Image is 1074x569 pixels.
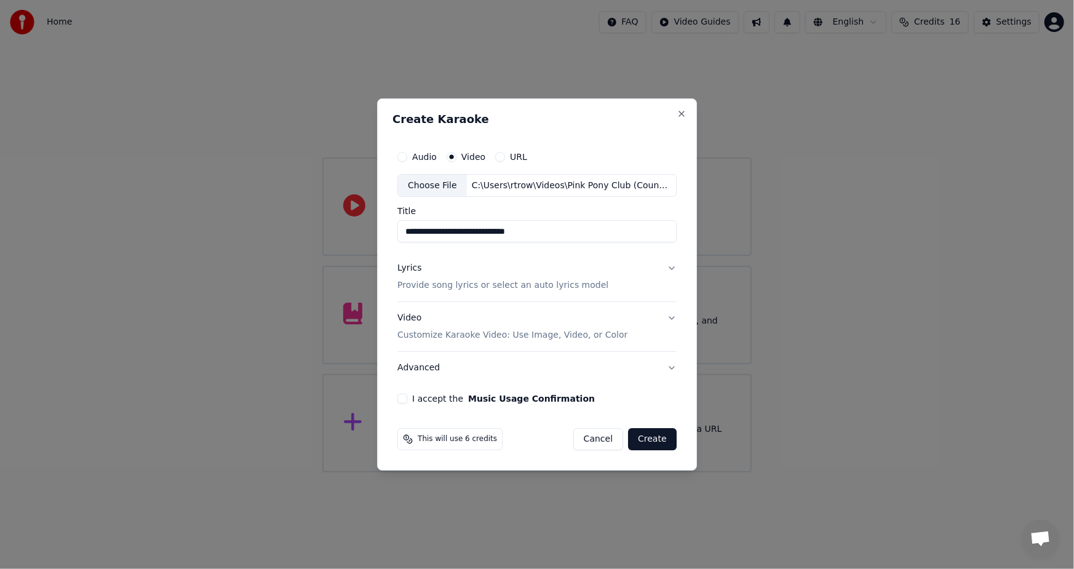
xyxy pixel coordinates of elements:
[397,329,627,341] p: Customize Karaoke Video: Use Image, Video, or Color
[510,153,527,161] label: URL
[418,434,497,444] span: This will use 6 credits
[468,394,595,403] button: I accept the
[467,180,676,192] div: C:\Users\rtrow\Videos\Pink Pony Club (Country Version).mp4
[397,263,421,275] div: Lyrics
[412,153,437,161] label: Audio
[412,394,595,403] label: I accept the
[397,207,677,216] label: Title
[461,153,485,161] label: Video
[397,303,677,352] button: VideoCustomize Karaoke Video: Use Image, Video, or Color
[397,280,608,292] p: Provide song lyrics or select an auto lyrics model
[398,175,467,197] div: Choose File
[397,312,627,342] div: Video
[628,428,677,450] button: Create
[397,352,677,384] button: Advanced
[397,253,677,302] button: LyricsProvide song lyrics or select an auto lyrics model
[392,114,682,125] h2: Create Karaoke
[573,428,623,450] button: Cancel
